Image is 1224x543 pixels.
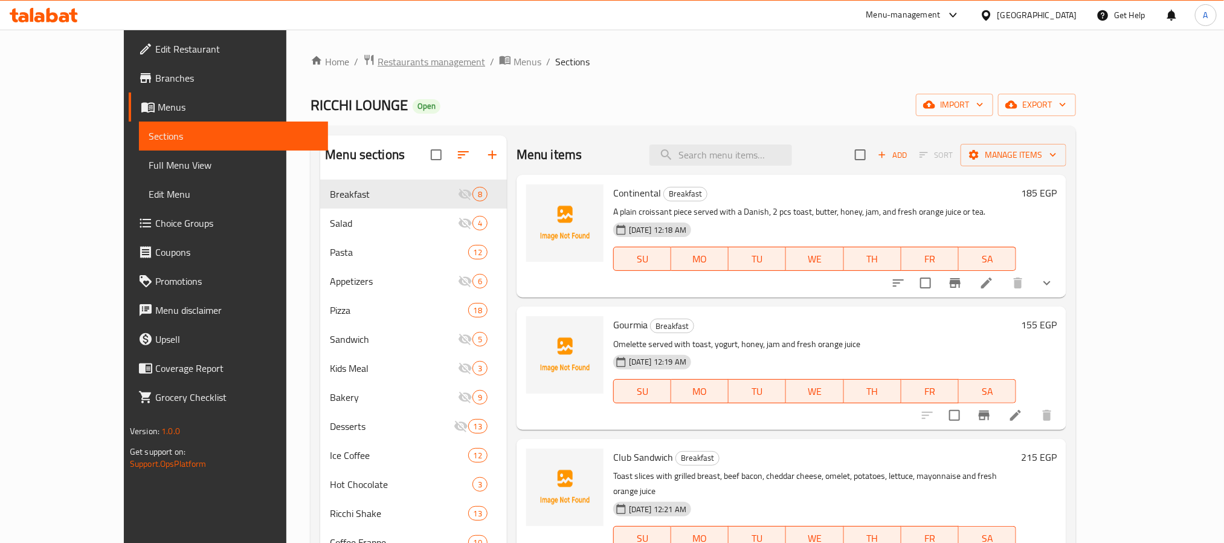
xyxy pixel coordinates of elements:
button: SA [959,247,1016,271]
div: items [472,390,488,405]
span: Hot Chocolate [330,477,472,492]
button: SU [613,247,671,271]
div: items [468,419,488,434]
h6: 155 EGP [1021,316,1057,333]
button: Branch-specific-item [941,268,970,298]
span: Version: [130,423,159,439]
span: Bakery [330,390,458,405]
div: Pasta12 [320,238,507,267]
span: Breakfast [664,187,707,201]
a: Branches [129,63,328,93]
h6: 215 EGP [1021,449,1057,466]
span: 4 [473,218,487,229]
span: 3 [473,479,487,490]
div: Menu-management [866,8,941,22]
span: A [1203,8,1208,22]
span: 13 [469,421,487,432]
a: Full Menu View [139,151,328,180]
button: Manage items [961,144,1066,166]
span: 12 [469,450,487,461]
nav: breadcrumb [311,54,1076,70]
span: TH [849,250,897,268]
button: show more [1032,268,1061,298]
a: Edit Restaurant [129,34,328,63]
span: 9 [473,392,487,403]
button: TH [844,247,901,271]
button: TH [844,379,901,403]
span: Restaurants management [378,54,485,69]
span: 18 [469,305,487,316]
div: Salad4 [320,209,507,238]
span: Upsell [155,332,318,346]
div: items [472,216,488,230]
span: RICCHI LOUNGE [311,91,408,119]
div: Bakery9 [320,383,507,412]
button: delete [1032,401,1061,430]
div: items [472,361,488,376]
span: 12 [469,247,487,258]
span: Sections [149,129,318,143]
a: Menu disclaimer [129,296,328,325]
div: items [468,448,488,463]
span: Sandwich [330,332,458,346]
a: Edit Menu [139,180,328,209]
div: Sandwich5 [320,325,507,354]
svg: Inactive section [458,187,472,201]
div: Pasta [330,245,468,259]
span: Promotions [155,274,318,288]
span: Breakfast [651,319,694,333]
span: Choice Groups [155,216,318,230]
svg: Inactive section [458,361,472,376]
button: delete [1003,268,1032,298]
li: / [490,54,494,69]
span: Menu disclaimer [155,303,318,317]
a: Coupons [129,238,328,267]
svg: Inactive section [454,419,468,434]
span: Ice Coffee [330,448,468,463]
h6: 185 EGP [1021,184,1057,201]
h2: Menu items [517,146,582,164]
div: Ice Coffee12 [320,441,507,470]
button: Add [873,146,912,164]
span: Get support on: [130,444,185,460]
p: A plain croissant piece served with a Danish, 2 pcs toast, butter, honey, jam, and fresh orange j... [613,204,1016,219]
button: WE [786,247,843,271]
span: Coverage Report [155,361,318,376]
span: MO [676,250,724,268]
svg: Show Choices [1040,276,1054,290]
div: Pizza [330,303,468,317]
a: Support.OpsPlatform [130,456,207,472]
div: [GEOGRAPHIC_DATA] [997,8,1077,22]
span: export [1008,97,1066,112]
span: SA [964,383,1011,400]
span: 5 [473,334,487,345]
span: Salad [330,216,458,230]
img: Club Sandwich [526,449,604,526]
span: Full Menu View [149,158,318,172]
div: Breakfast8 [320,180,507,209]
button: SU [613,379,671,403]
span: Select to update [942,403,967,428]
span: TH [849,383,897,400]
span: Select to update [913,270,938,296]
img: Gourmia [526,316,604,394]
button: FR [901,379,959,403]
span: [DATE] 12:19 AM [624,356,691,368]
span: Breakfast [676,451,719,465]
svg: Inactive section [458,332,472,346]
div: items [472,332,488,346]
a: Home [311,54,349,69]
span: Grocery Checklist [155,390,318,405]
span: 13 [469,508,487,519]
div: Breakfast [675,451,720,466]
span: Club Sandwich [613,448,673,466]
button: MO [671,247,729,271]
span: [DATE] 12:18 AM [624,224,691,236]
a: Upsell [129,325,328,354]
button: FR [901,247,959,271]
button: TU [729,379,786,403]
p: Omelette served with toast, yogurt, honey, jam and fresh orange juice [613,337,1016,352]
